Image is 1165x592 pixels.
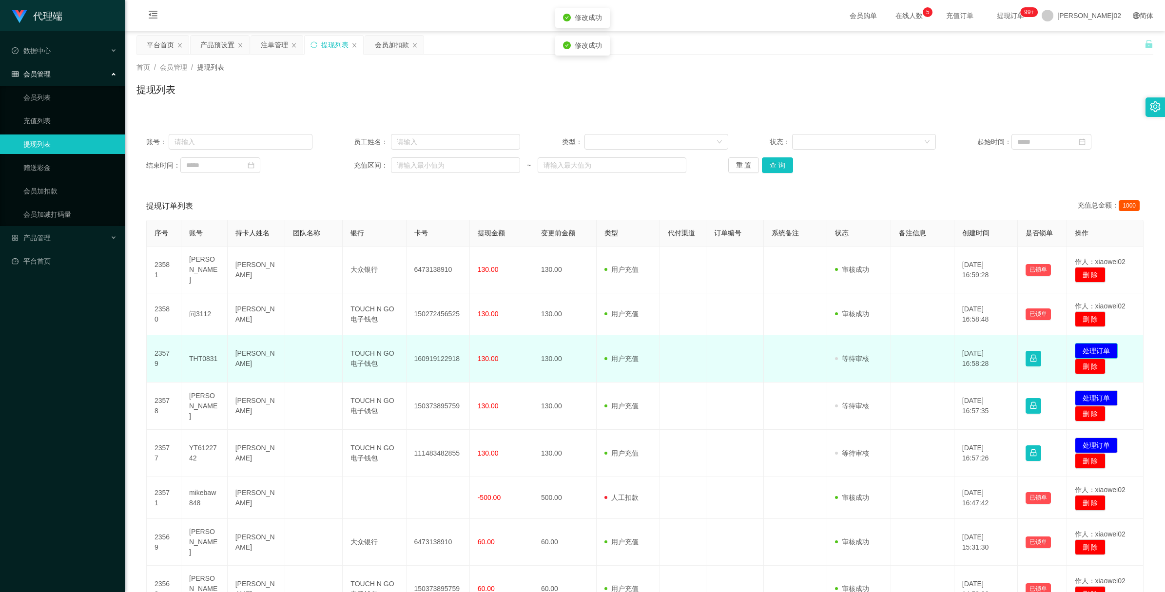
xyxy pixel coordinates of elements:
[478,266,499,273] span: 130.00
[228,247,285,293] td: [PERSON_NAME]
[772,229,799,237] span: 系统备注
[23,158,117,177] a: 赠送彩金
[478,229,505,237] span: 提现金额
[23,205,117,224] a: 会员加减打码量
[563,14,571,21] i: 图标：check-circle
[1026,445,1041,461] button: 图标： 锁
[237,42,243,48] i: 图标： 关闭
[154,63,156,71] span: /
[12,234,19,241] i: 图标： AppStore-O
[375,36,409,54] div: 会员加扣款
[1075,267,1106,283] button: 删 除
[1026,308,1051,320] button: 已锁单
[575,14,602,21] span: 修改成功
[611,449,639,457] font: 用户充值
[228,293,285,335] td: [PERSON_NAME]
[1079,138,1086,145] i: 图标： 日历
[33,0,62,32] h1: 代理端
[147,382,181,430] td: 23578
[191,63,193,71] span: /
[541,229,575,237] span: 变更前金额
[197,63,224,71] span: 提现列表
[23,47,51,55] font: 数据中心
[604,229,618,237] span: 类型
[12,12,62,19] a: 代理端
[946,12,973,19] font: 充值订单
[248,162,254,169] i: 图标： 日历
[954,477,1018,519] td: [DATE] 16:47:42
[228,382,285,430] td: [PERSON_NAME]
[842,310,869,318] font: 审核成功
[533,335,597,382] td: 130.00
[136,0,170,32] i: 图标： menu-fold
[147,36,174,54] div: 平台首页
[407,430,470,477] td: 111483482855
[311,41,317,48] i: 图标： 同步
[668,229,695,237] span: 代付渠道
[835,229,849,237] span: 状态
[136,63,150,71] span: 首页
[926,7,930,17] p: 5
[895,12,923,19] font: 在线人数
[924,139,930,146] i: 图标： 向下
[1020,7,1038,17] sup: 1201
[842,402,869,410] font: 等待审核
[533,430,597,477] td: 130.00
[354,137,391,147] span: 员工姓名：
[147,247,181,293] td: 23581
[1140,12,1153,19] font: 简体
[478,538,495,546] span: 60.00
[177,42,183,48] i: 图标： 关闭
[770,137,793,147] span: 状态：
[354,160,391,171] span: 充值区间：
[1075,530,1126,538] span: 作人：xiaowei02
[1026,536,1051,548] button: 已锁单
[12,10,27,23] img: logo.9652507e.png
[611,310,639,318] font: 用户充值
[343,430,406,477] td: TOUCH N GO 电子钱包
[1119,200,1140,211] span: 1000
[1026,492,1051,504] button: 已锁单
[954,382,1018,430] td: [DATE] 16:57:35
[478,310,499,318] span: 130.00
[1075,486,1126,494] span: 作人：xiaowei02
[717,139,722,146] i: 图标： 向下
[136,82,175,97] h1: 提现列表
[414,229,428,237] span: 卡号
[1075,359,1106,374] button: 删 除
[842,355,869,363] font: 等待审核
[1075,258,1126,266] span: 作人：xiaowei02
[181,293,228,335] td: 问3112
[235,229,270,237] span: 持卡人姓名
[728,157,759,173] button: 重 置
[478,402,499,410] span: 130.00
[842,538,869,546] font: 审核成功
[407,519,470,566] td: 6473138910
[1026,398,1041,414] button: 图标： 锁
[228,335,285,382] td: [PERSON_NAME]
[146,200,193,212] span: 提现订单列表
[538,157,686,173] input: 请输入最大值为
[181,247,228,293] td: [PERSON_NAME]
[923,7,932,17] sup: 5
[23,134,117,154] a: 提现列表
[762,157,793,173] button: 查 询
[611,494,639,501] font: 人工扣款
[350,229,364,237] span: 银行
[343,247,406,293] td: 大众银行
[1150,101,1161,112] i: 图标： 设置
[714,229,741,237] span: 订单编号
[23,234,51,242] font: 产品管理
[842,266,869,273] font: 审核成功
[228,430,285,477] td: [PERSON_NAME]
[533,519,597,566] td: 60.00
[200,36,234,54] div: 产品预设置
[343,293,406,335] td: TOUCH N GO 电子钱包
[997,12,1024,19] font: 提现订单
[146,137,169,147] span: 账号：
[962,229,990,237] span: 创建时间
[1078,201,1119,209] font: 充值总金额：
[954,293,1018,335] td: [DATE] 16:58:48
[954,430,1018,477] td: [DATE] 16:57:26
[23,70,51,78] font: 会员管理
